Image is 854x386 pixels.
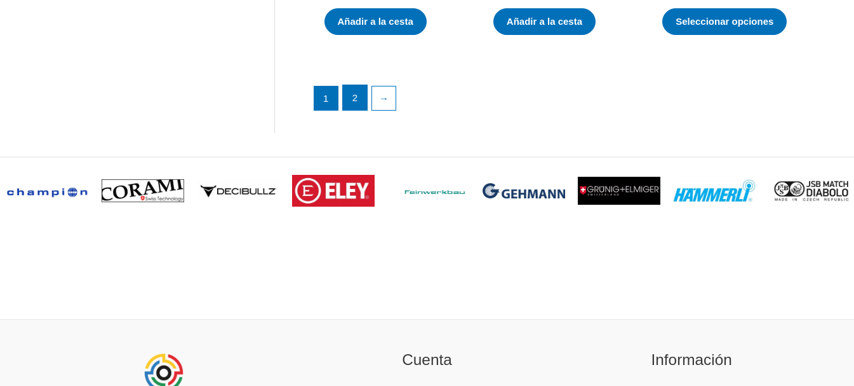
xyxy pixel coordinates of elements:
[402,351,452,368] font: Cuenta
[372,86,396,111] a: →
[662,8,787,35] a: Seleccione opciones para “G+E F-Set SuperGrip”
[676,16,773,27] font: Seleccionar opciones
[343,85,367,111] a: Página 2
[651,351,732,368] font: Información
[493,8,596,35] a: Añadir al carrito: “Hook Butt Plate Master”
[324,8,427,35] a: Añadir al carrito: “Varilla para cantonera Walther”
[313,85,808,118] nav: Paginación de productos
[314,86,338,111] span: Página 1
[292,175,375,207] img: logotipo de la marca
[507,16,582,27] font: Añadir a la cesta
[323,93,328,104] font: 1
[338,16,413,27] font: Añadir a la cesta
[379,93,389,104] font: →
[352,92,357,103] font: 2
